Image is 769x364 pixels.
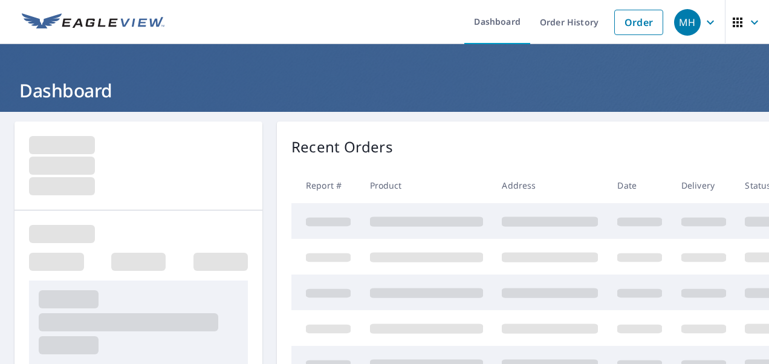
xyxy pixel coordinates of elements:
th: Date [608,167,672,203]
th: Report # [291,167,360,203]
a: Order [614,10,663,35]
th: Product [360,167,493,203]
h1: Dashboard [15,78,754,103]
div: MH [674,9,701,36]
th: Address [492,167,608,203]
p: Recent Orders [291,136,393,158]
th: Delivery [672,167,736,203]
img: EV Logo [22,13,164,31]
